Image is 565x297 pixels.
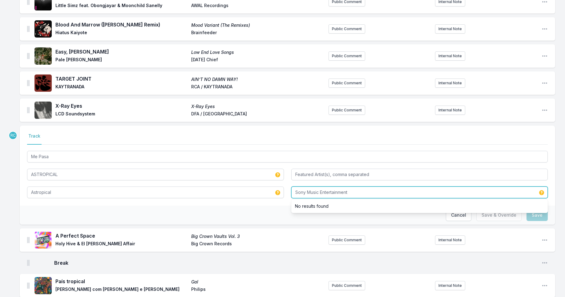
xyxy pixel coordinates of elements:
span: Low End Love Songs [191,49,323,55]
input: Record Label [291,187,548,198]
button: Public Comment [329,24,365,34]
button: Internal Note [435,51,465,61]
button: Internal Note [435,235,465,245]
span: Brainfeeder [191,30,323,37]
img: Drag Handle [27,283,30,289]
span: Mood Variant (The Remixes) [191,22,323,28]
button: Save [527,209,548,221]
span: TARGET JOINT [55,75,188,82]
input: Track Title [27,151,548,163]
span: AIN’T NO DAMN WAY! [191,76,323,82]
img: X-Ray Eyes [34,102,52,119]
button: Internal Note [435,24,465,34]
p: Rocio Contreras [9,131,17,140]
img: Low End Love Songs [34,47,52,65]
button: Public Comment [329,281,365,290]
button: Open playlist item options [542,237,548,243]
span: RCA / KAYTRANADA [191,84,323,91]
button: Open playlist item options [542,26,548,32]
li: No results found [291,201,548,212]
span: Big Crown Vaults Vol. 3 [191,233,323,239]
img: Drag Handle [27,53,30,59]
span: LCD Soundsystem [55,111,188,118]
button: Internal Note [435,106,465,115]
button: Open playlist item options [542,107,548,113]
span: País tropical [55,278,188,285]
img: AIN’T NO DAMN WAY! [34,74,52,92]
img: Drag Handle [27,260,30,266]
span: DFA / [GEOGRAPHIC_DATA] [191,111,323,118]
button: Track [27,133,42,145]
button: Save & Override [476,209,522,221]
button: Cancel [446,209,471,221]
img: Drag Handle [27,80,30,86]
button: Public Comment [329,235,365,245]
img: Drag Handle [27,26,30,32]
span: X-Ray Eyes [191,103,323,110]
span: [DATE] Chief [191,57,323,64]
button: Internal Note [435,281,465,290]
button: Open playlist item options [542,283,548,289]
span: Hiatus Kaiyote [55,30,188,37]
span: KAYTRANADA [55,84,188,91]
span: Little Simz feat. Obongjayar & Moonchild Sanelly [55,2,188,10]
span: Break [54,259,537,267]
span: Blood And Marrow ([PERSON_NAME] Remix) [55,21,188,28]
button: Public Comment [329,51,365,61]
span: Pale [PERSON_NAME] [55,57,188,64]
input: Artist [27,169,284,180]
button: Open playlist item options [542,53,548,59]
span: Big Crown Records [191,241,323,248]
button: Open playlist item options [542,260,548,266]
span: A Perfect Space [55,232,188,239]
button: Public Comment [329,106,365,115]
span: [PERSON_NAME] com [PERSON_NAME] e [PERSON_NAME] [55,286,188,294]
input: Album Title [27,187,284,198]
img: Drag Handle [27,237,30,243]
button: Public Comment [329,78,365,88]
span: AWAL Recordings [191,2,323,10]
span: Philips [191,286,323,294]
img: Gal [34,277,52,294]
span: X-Ray Eyes [55,102,188,110]
button: Open playlist item options [542,80,548,86]
span: Easy, [PERSON_NAME] [55,48,188,55]
button: Internal Note [435,78,465,88]
span: Gal [191,279,323,285]
img: Drag Handle [27,107,30,113]
input: Featured Artist(s), comma separated [291,169,548,180]
img: Big Crown Vaults Vol. 3 [34,231,52,249]
span: Holy Hive & El [PERSON_NAME] Affair [55,241,188,248]
img: Mood Variant (The Remixes) [34,20,52,38]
